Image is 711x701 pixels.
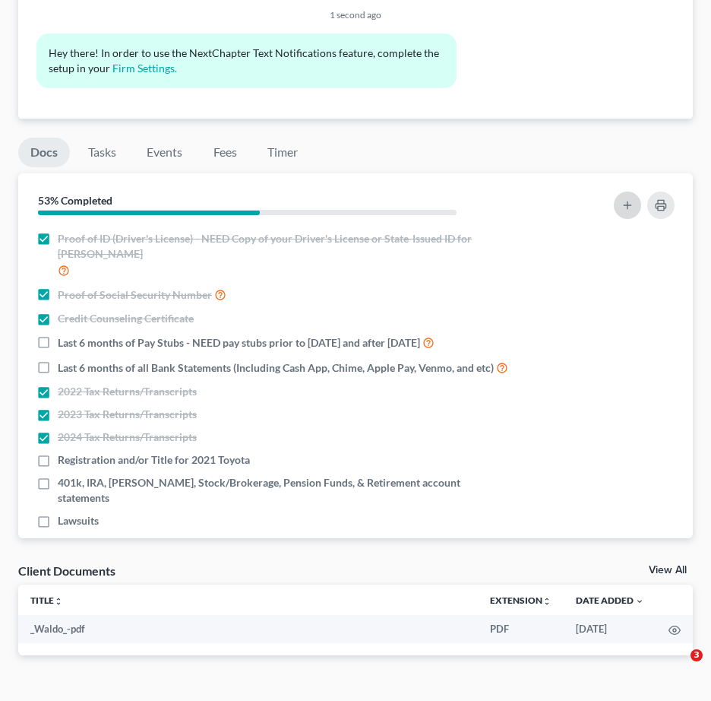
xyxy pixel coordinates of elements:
[255,138,310,167] a: Timer
[134,138,194,167] a: Events
[58,384,197,399] span: 2022 Tax Returns/Transcripts
[201,138,249,167] a: Fees
[542,597,551,606] i: unfold_more
[58,452,250,468] span: Registration and/or Title for 2021 Toyota
[58,513,99,528] span: Lawsuits
[49,46,441,75] span: Hey there! In order to use the NextChapter Text Notifications feature, complete the setup in your
[18,563,115,579] div: Client Documents
[690,649,703,661] span: 3
[58,430,197,445] span: 2024 Tax Returns/Transcripts
[38,194,112,207] strong: 53% Completed
[30,595,63,606] a: Titleunfold_more
[58,407,197,422] span: 2023 Tax Returns/Transcripts
[54,597,63,606] i: unfold_more
[490,595,551,606] a: Extensionunfold_more
[76,138,128,167] a: Tasks
[58,475,511,506] span: 401k, IRA, [PERSON_NAME], Stock/Brokerage, Pension Funds, & Retirement account statements
[576,595,644,606] a: Date Added expand_more
[36,8,675,21] div: 1 second ago
[18,138,70,167] a: Docs
[564,615,656,642] td: [DATE]
[112,62,177,75] a: Firm Settings.
[58,287,212,303] span: Proof of Social Security Number
[649,565,687,576] a: View All
[635,597,644,606] i: expand_more
[18,615,478,642] td: _Waldo_-pdf
[58,311,194,326] span: Credit Counseling Certificate
[58,231,511,262] span: Proof of ID (Driver's License) - NEED Copy of your Driver's License or State-Issued ID for [PERSO...
[58,335,420,350] span: Last 6 months of Pay Stubs - NEED pay stubs prior to [DATE] and after [DATE]
[659,649,696,686] iframe: Intercom live chat
[58,536,229,551] span: Social Security Benefit Award Letter
[58,360,494,376] span: Last 6 months of all Bank Statements (Including Cash App, Chime, Apple Pay, Venmo, and etc)
[478,615,564,642] td: PDF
